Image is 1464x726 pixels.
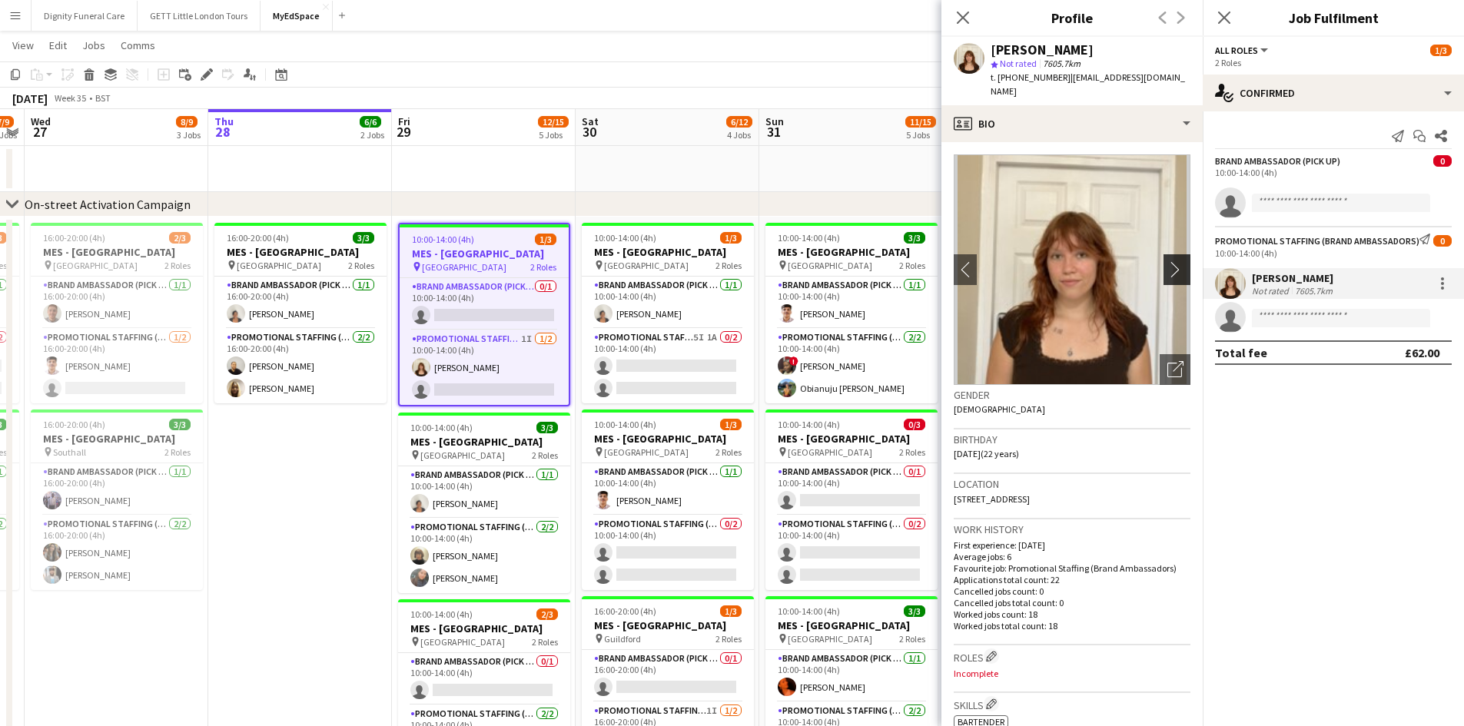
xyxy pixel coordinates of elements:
[788,260,872,271] span: [GEOGRAPHIC_DATA]
[214,245,387,259] h3: MES - [GEOGRAPHIC_DATA]
[788,633,872,645] span: [GEOGRAPHIC_DATA]
[582,223,754,403] div: 10:00-14:00 (4h)1/3MES - [GEOGRAPHIC_DATA] [GEOGRAPHIC_DATA]2 RolesBrand Ambassador (Pick up)1/11...
[899,446,925,458] span: 2 Roles
[715,260,742,271] span: 2 Roles
[31,463,203,515] app-card-role: Brand Ambassador (Pick up)1/116:00-20:00 (4h)[PERSON_NAME]
[582,618,754,632] h3: MES - [GEOGRAPHIC_DATA]
[398,653,570,705] app-card-role: Brand Ambassador (Pick up)0/110:00-14:00 (4h)
[579,123,599,141] span: 30
[1433,155,1452,167] span: 0
[765,277,938,329] app-card-role: Brand Ambassador (Pick up)1/110:00-14:00 (4h)[PERSON_NAME]
[765,114,784,128] span: Sun
[765,329,938,403] app-card-role: Promotional Staffing (Brand Ambassadors)2/210:00-14:00 (4h)![PERSON_NAME]Obianuju [PERSON_NAME]
[400,247,569,260] h3: MES - [GEOGRAPHIC_DATA]
[904,232,925,244] span: 3/3
[82,38,105,52] span: Jobs
[765,432,938,446] h3: MES - [GEOGRAPHIC_DATA]
[954,668,1190,679] p: Incomplete
[214,223,387,403] app-job-card: 16:00-20:00 (4h)3/3MES - [GEOGRAPHIC_DATA] [GEOGRAPHIC_DATA]2 RolesBrand Ambassador (Pick up)1/11...
[604,633,641,645] span: Guildford
[1215,45,1270,56] button: All roles
[31,114,51,128] span: Wed
[43,419,105,430] span: 16:00-20:00 (4h)
[12,91,48,106] div: [DATE]
[954,562,1190,574] p: Favourite job: Promotional Staffing (Brand Ambassadors)
[31,223,203,403] app-job-card: 16:00-20:00 (4h)2/3MES - [GEOGRAPHIC_DATA] [GEOGRAPHIC_DATA]2 RolesBrand Ambassador (Pick up)1/11...
[604,260,689,271] span: [GEOGRAPHIC_DATA]
[954,597,1190,608] p: Cancelled jobs total count: 0
[398,413,570,593] app-job-card: 10:00-14:00 (4h)3/3MES - [GEOGRAPHIC_DATA] [GEOGRAPHIC_DATA]2 RolesBrand Ambassador (Pick up)1/11...
[1405,345,1439,360] div: £62.00
[164,446,191,458] span: 2 Roles
[954,608,1190,620] p: Worked jobs count: 18
[582,650,754,702] app-card-role: Brand Ambassador (Pick up)0/116:00-20:00 (4h)
[398,223,570,406] app-job-card: 10:00-14:00 (4h)1/3MES - [GEOGRAPHIC_DATA] [GEOGRAPHIC_DATA]2 RolesBrand Ambassador (Pick up)0/11...
[31,329,203,403] app-card-role: Promotional Staffing (Brand Ambassadors)1/216:00-20:00 (4h)[PERSON_NAME]
[398,519,570,593] app-card-role: Promotional Staffing (Brand Ambassadors)2/210:00-14:00 (4h)[PERSON_NAME][PERSON_NAME]
[954,648,1190,665] h3: Roles
[169,419,191,430] span: 3/3
[25,197,191,212] div: On-street Activation Campaign
[412,234,474,245] span: 10:00-14:00 (4h)
[954,522,1190,536] h3: Work history
[954,154,1190,385] img: Crew avatar or photo
[1215,167,1452,178] div: 10:00-14:00 (4h)
[715,446,742,458] span: 2 Roles
[53,260,138,271] span: [GEOGRAPHIC_DATA]
[905,116,936,128] span: 11/15
[778,419,840,430] span: 10:00-14:00 (4h)
[115,35,161,55] a: Comms
[582,277,754,329] app-card-role: Brand Ambassador (Pick up)1/110:00-14:00 (4h)[PERSON_NAME]
[353,232,374,244] span: 3/3
[720,232,742,244] span: 1/3
[539,129,568,141] div: 5 Jobs
[954,620,1190,632] p: Worked jobs total count: 18
[410,422,473,433] span: 10:00-14:00 (4h)
[899,633,925,645] span: 2 Roles
[536,608,558,620] span: 2/3
[31,432,203,446] h3: MES - [GEOGRAPHIC_DATA]
[1215,45,1258,56] span: All roles
[765,245,938,259] h3: MES - [GEOGRAPHIC_DATA]
[1215,235,1419,247] div: Promotional Staffing (Brand Ambassadors)
[420,449,505,461] span: [GEOGRAPHIC_DATA]
[400,330,569,405] app-card-role: Promotional Staffing (Brand Ambassadors)1I1/210:00-14:00 (4h)[PERSON_NAME]
[906,129,935,141] div: 5 Jobs
[398,114,410,128] span: Fri
[360,116,381,128] span: 6/6
[400,278,569,330] app-card-role: Brand Ambassador (Pick up)0/110:00-14:00 (4h)
[765,409,938,590] app-job-card: 10:00-14:00 (4h)0/3MES - [GEOGRAPHIC_DATA] [GEOGRAPHIC_DATA]2 RolesBrand Ambassador (Pick up)0/11...
[237,260,321,271] span: [GEOGRAPHIC_DATA]
[31,409,203,590] app-job-card: 16:00-20:00 (4h)3/3MES - [GEOGRAPHIC_DATA] Southall2 RolesBrand Ambassador (Pick up)1/116:00-20:0...
[582,515,754,590] app-card-role: Promotional Staffing (Brand Ambassadors)0/210:00-14:00 (4h)
[765,650,938,702] app-card-role: Brand Ambassador (Pick up)1/110:00-14:00 (4h)[PERSON_NAME]
[261,1,333,31] button: MyEdSpace
[763,123,784,141] span: 31
[720,605,742,617] span: 1/3
[49,38,67,52] span: Edit
[76,35,111,55] a: Jobs
[532,449,558,461] span: 2 Roles
[43,232,105,244] span: 16:00-20:00 (4h)
[954,433,1190,446] h3: Birthday
[1040,58,1084,69] span: 7605.7km
[726,116,752,128] span: 6/12
[954,696,1190,712] h3: Skills
[212,123,234,141] span: 28
[420,636,505,648] span: [GEOGRAPHIC_DATA]
[95,92,111,104] div: BST
[51,92,89,104] span: Week 35
[1215,247,1452,259] div: 10:00-14:00 (4h)
[582,409,754,590] app-job-card: 10:00-14:00 (4h)1/3MES - [GEOGRAPHIC_DATA] [GEOGRAPHIC_DATA]2 RolesBrand Ambassador (Pick up)1/11...
[214,277,387,329] app-card-role: Brand Ambassador (Pick up)1/116:00-20:00 (4h)[PERSON_NAME]
[765,223,938,403] app-job-card: 10:00-14:00 (4h)3/3MES - [GEOGRAPHIC_DATA] [GEOGRAPHIC_DATA]2 RolesBrand Ambassador (Pick up)1/11...
[214,114,234,128] span: Thu
[727,129,752,141] div: 4 Jobs
[765,618,938,632] h3: MES - [GEOGRAPHIC_DATA]
[604,446,689,458] span: [GEOGRAPHIC_DATA]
